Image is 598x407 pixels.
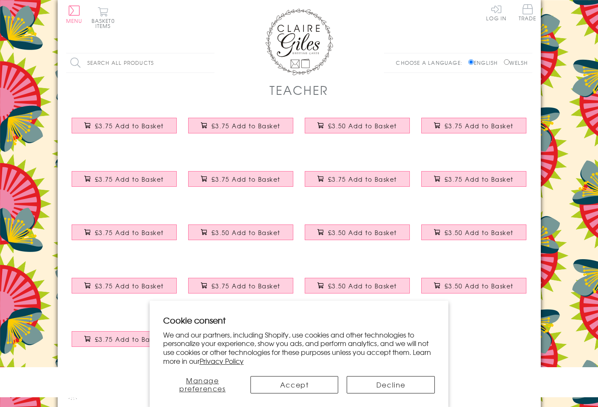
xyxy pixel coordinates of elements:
a: Log In [486,4,506,21]
button: £3.75 Add to Basket [72,331,177,347]
a: Christmas Card, Robin classroom, Teacher, Embellished with colourful pompoms £3.75 Add to Basket [66,165,183,201]
span: £3.75 Add to Basket [211,122,281,130]
a: Thank You Card, Blue Stars, To a Great Teacher £3.50 Add to Basket [416,218,532,255]
a: Christmas Card, Bauble and Berries, Great Teacher, Tassel Embellished £3.75 Add to Basket [66,111,183,148]
button: £3.50 Add to Basket [421,278,526,293]
a: Christmas Card, Pile of School Books, Top Teacher, Embellished with pompoms £3.75 Add to Basket [416,165,532,201]
span: £3.50 Add to Basket [328,282,397,290]
a: Thank You Teacher Card, Medal & Books, Embellished with a colourful tassel £3.75 Add to Basket [299,165,416,201]
a: Thank You Teacher Card, Blue Star, Embellished with a padded star £3.50 Add to Basket [183,218,299,255]
label: English [468,59,502,66]
p: Choose a language: [396,59,467,66]
span: 0 items [95,17,115,30]
span: £3.75 Add to Basket [328,175,397,183]
a: Thank You Card, Pink Star, Thank you teacher, Embellished with a padded star £3.50 Add to Basket [416,271,532,308]
button: £3.75 Add to Basket [188,278,293,293]
button: Basket0 items [92,7,115,28]
button: £3.50 Add to Basket [305,278,410,293]
span: Manage preferences [179,375,226,393]
span: Trade [519,4,537,21]
button: £3.50 Add to Basket [188,224,293,240]
span: £3.50 Add to Basket [445,282,514,290]
span: £3.75 Add to Basket [445,122,514,130]
input: English [468,59,474,65]
p: We and our partners, including Shopify, use cookies and other technologies to personalize your ex... [163,330,435,365]
a: Thank You Teaching Assistant Card, Rosette, Embellished with a colourful tassel £3.75 Add to Basket [66,271,183,308]
button: Decline [347,376,435,393]
a: Thank you Teaching Assistand Card, School, Embellished with pompoms £3.75 Add to Basket [183,271,299,308]
span: £3.50 Add to Basket [445,228,514,237]
span: £3.75 Add to Basket [211,282,281,290]
button: £3.75 Add to Basket [421,118,526,133]
button: £3.75 Add to Basket [72,278,177,293]
span: £3.75 Add to Basket [95,175,164,183]
a: Privacy Policy [200,356,244,366]
span: Menu [66,17,83,25]
label: Welsh [504,59,528,66]
a: Thank You Teacher Card, Trophy, Embellished with a colourful tassel £3.75 Add to Basket [183,165,299,201]
span: £3.50 Add to Basket [328,228,397,237]
a: Thank you Teacher Card, School, Embellished with pompoms £3.75 Add to Basket [66,218,183,255]
span: £3.75 Add to Basket [95,122,164,130]
button: £3.75 Add to Basket [72,224,177,240]
button: £3.75 Add to Basket [188,171,293,187]
button: £3.75 Add to Basket [421,171,526,187]
button: Accept [250,376,339,393]
span: £3.75 Add to Basket [95,335,164,343]
input: Welsh [504,59,509,65]
input: Search all products [66,53,214,72]
a: Trade [519,4,537,22]
a: Christmas Card, Teacher Wreath and Baubles, text foiled in shiny gold £3.50 Add to Basket [299,111,416,148]
a: Thank You Teaching Assistant Card, Pink Star, Embellished with a padded star £3.50 Add to Basket [299,271,416,308]
a: Christmas Card, Cracker, To a Great Teacher, Happy Christmas, Tassel Embellished £3.75 Add to Basket [183,111,299,148]
a: Christmas Card, Present, Merry Christmas, Teaching Assistant, Tassel Embellished £3.75 Add to Basket [416,111,532,148]
span: £3.75 Add to Basket [95,228,164,237]
button: £3.75 Add to Basket [188,118,293,133]
button: £3.75 Add to Basket [72,118,177,133]
span: £3.50 Add to Basket [328,122,397,130]
button: £3.50 Add to Basket [305,224,410,240]
span: £3.75 Add to Basket [211,175,281,183]
button: £3.75 Add to Basket [72,171,177,187]
a: Thank You Card, Pink Stars, To a Great Teacher £3.50 Add to Basket [299,218,416,255]
h1: Teacher [270,81,328,99]
span: £3.75 Add to Basket [445,175,514,183]
a: Christmas Card, laurel wreath, Super Teacher, Pompom Embellished £3.75 Add to Basket [66,325,183,361]
input: Search [206,53,214,72]
button: £3.50 Add to Basket [421,224,526,240]
button: £3.50 Add to Basket [305,118,410,133]
button: Manage preferences [163,376,242,393]
button: £3.75 Add to Basket [305,171,410,187]
button: Menu [66,6,83,23]
h2: Cookie consent [163,314,435,326]
span: £3.50 Add to Basket [211,228,281,237]
img: Claire Giles Greetings Cards [265,8,333,75]
span: £3.75 Add to Basket [95,282,164,290]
